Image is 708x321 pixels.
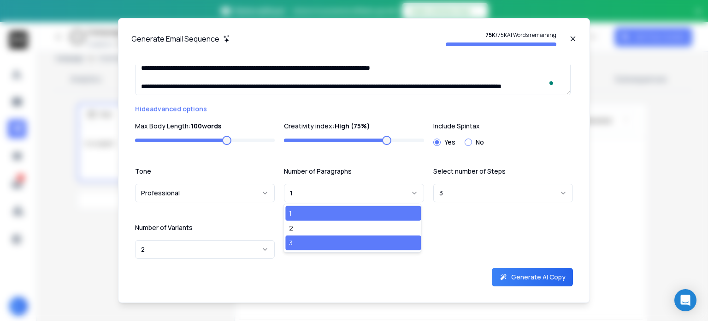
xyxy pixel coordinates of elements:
button: 2 [135,240,275,259]
label: No [476,139,484,145]
label: Number of Variants [135,224,275,231]
p: Hide advanced options [135,104,573,114]
strong: High (75%) [335,121,370,130]
div: 3 [289,238,293,248]
textarea: To enrich screen reader interactions, please activate Accessibility in Grammarly extension settings [135,41,571,95]
label: Tone [135,168,275,175]
h1: Generate Email Sequence [131,33,219,44]
strong: 100 words [191,121,221,130]
div: 1 [289,209,292,218]
label: Select number of Steps [433,168,573,175]
div: Open Intercom Messenger [674,289,696,311]
button: 3 [433,184,573,202]
label: Creativity index: [284,123,424,129]
label: Number of Paragraphs [284,168,424,175]
label: Max Body Length: [135,123,275,129]
label: Yes [444,139,455,145]
button: 1 [284,184,424,202]
button: Professional [135,184,275,202]
div: 2 [289,224,293,233]
button: Generate AI Copy [492,268,573,286]
label: Include Spintax [433,123,573,129]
